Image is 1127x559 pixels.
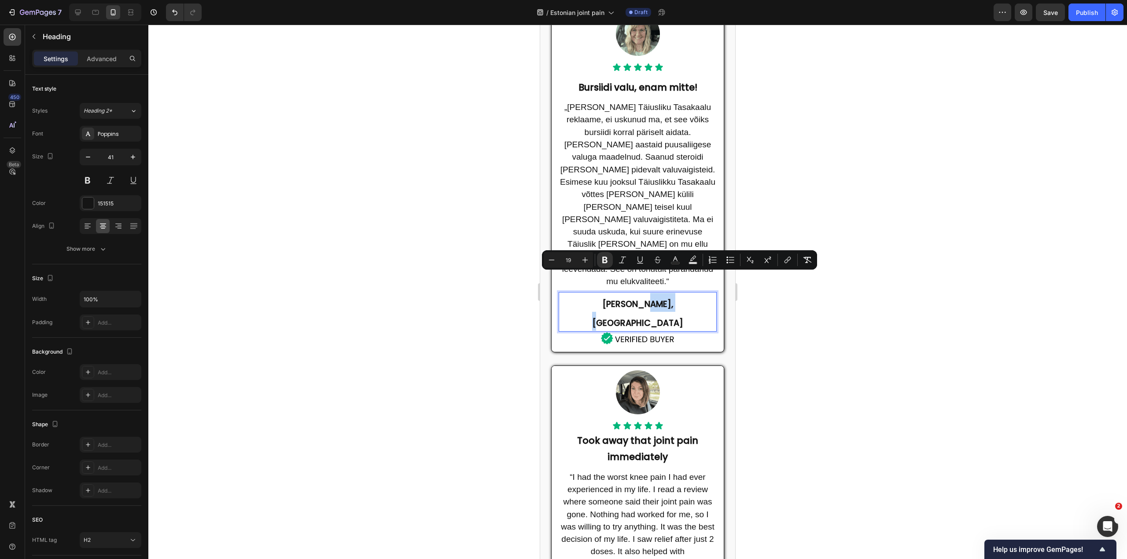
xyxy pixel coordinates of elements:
div: Text style [32,85,56,93]
div: Add... [98,464,139,472]
p: Heading [43,31,138,42]
strong: Took away that joint pain immediately [37,409,158,438]
div: Show more [66,245,107,253]
div: Editor contextual toolbar [542,250,817,270]
span: 2 [1115,503,1122,510]
div: Color [32,368,46,376]
div: Image [32,391,48,399]
div: Padding [32,318,52,326]
span: Help us improve GemPages! [993,545,1097,554]
h2: Rich Text Editor. Editing area: main [18,75,177,263]
p: 7 [58,7,62,18]
span: / [546,8,549,17]
div: Add... [98,391,139,399]
div: Add... [98,319,139,327]
div: 450 [8,94,21,101]
div: Undo/Redo [166,4,202,21]
img: gempages_556912722038490305-53edb111-c426-4bb2-a2a2-4e199819e963.png [58,307,137,320]
button: H2 [80,532,141,548]
div: Width [32,295,47,303]
div: Size [32,273,55,285]
p: ⁠⁠⁠⁠⁠⁠⁠ [19,76,176,263]
span: Save [1043,9,1058,16]
h2: Rich Text Editor. Editing area: main [18,47,177,75]
div: Font [32,130,43,138]
input: Auto [80,291,141,307]
span: Draft [634,8,648,16]
div: Beta [7,161,21,168]
p: Advanced [87,54,117,63]
div: Styles [32,107,48,115]
div: Add... [98,369,139,376]
img: gempages_556912722038490305-cf30d29a-2ea4-4b55-b511-d119e67fbf9d.png [76,346,120,390]
button: Show more [32,241,141,257]
div: Align [32,220,57,232]
button: Publish [1068,4,1105,21]
span: Heading 2* [84,107,112,115]
button: Show survey - Help us improve GemPages! [993,544,1108,555]
div: HTML tag [32,536,57,544]
div: Add... [98,441,139,449]
div: SEO [32,516,43,524]
div: Shape [32,419,60,431]
div: Background [32,346,75,358]
h2: Rich Text Editor. Editing area: main [18,267,177,307]
p: ⁠⁠⁠⁠⁠⁠⁠ [19,48,176,74]
div: Border [32,441,49,449]
span: H2 [84,537,91,543]
div: Add... [98,487,139,495]
div: 151515 [98,200,139,208]
strong: Bursiidi valu, enam mitte! [38,56,157,69]
div: Size [32,151,55,163]
div: Shadow [32,486,52,494]
iframe: Intercom live chat [1097,516,1118,537]
iframe: Design area [540,25,735,559]
p: Settings [44,54,68,63]
span: Estonian joint pain [550,8,604,17]
div: Poppins [98,130,139,138]
span: „[PERSON_NAME] Täiusliku Tasakaalu reklaame, ei uskunud ma, et see võiks bursiidi korral päriselt... [20,78,175,261]
div: Color [32,199,46,207]
div: Corner [32,464,50,471]
div: Publish [1076,8,1098,17]
strong: [PERSON_NAME], [GEOGRAPHIC_DATA] [52,274,143,304]
button: Save [1036,4,1065,21]
button: 7 [4,4,66,21]
button: Heading 2* [80,103,141,119]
